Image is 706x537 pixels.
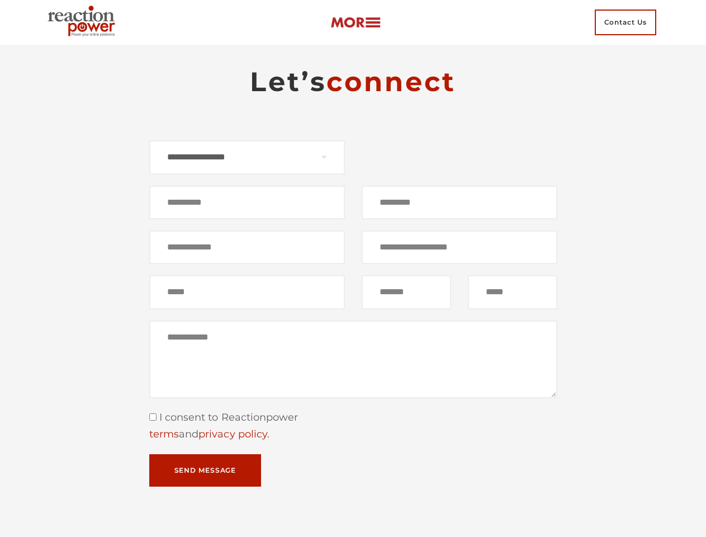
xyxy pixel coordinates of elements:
img: Executive Branding | Personal Branding Agency [43,2,124,43]
span: I consent to Reactionpower [157,411,298,423]
span: Send Message [174,467,236,474]
img: more-btn.png [330,16,381,29]
a: terms [149,428,179,440]
span: Contact Us [595,10,656,35]
h2: Let’s [149,65,557,98]
div: and [149,426,557,443]
span: connect [326,65,456,98]
a: privacy policy. [198,428,269,440]
form: Contact form [149,140,557,487]
button: Send Message [149,454,262,487]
